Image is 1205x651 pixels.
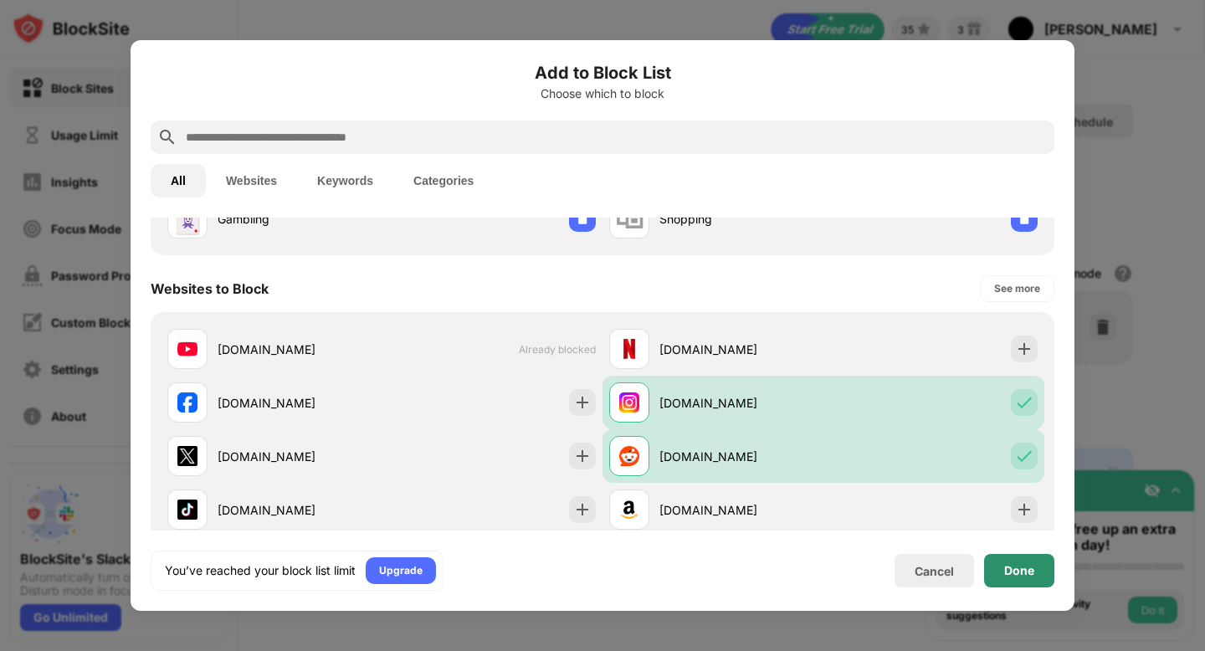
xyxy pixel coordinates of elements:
img: favicons [177,392,197,413]
div: Choose which to block [151,87,1054,100]
button: Categories [393,164,494,197]
img: favicons [619,446,639,466]
button: Websites [206,164,297,197]
img: favicons [177,446,197,466]
button: All [151,164,206,197]
div: 🛍 [615,202,644,236]
div: [DOMAIN_NAME] [218,394,382,412]
div: Shopping [659,210,823,228]
img: favicons [619,500,639,520]
img: favicons [619,339,639,359]
img: favicons [177,500,197,520]
div: Cancel [915,564,954,578]
div: 🃏 [170,202,205,236]
img: favicons [177,339,197,359]
div: Gambling [218,210,382,228]
span: Already blocked [519,343,596,356]
div: [DOMAIN_NAME] [218,448,382,465]
div: You’ve reached your block list limit [165,562,356,579]
div: Done [1004,564,1034,577]
div: [DOMAIN_NAME] [218,501,382,519]
div: [DOMAIN_NAME] [659,448,823,465]
div: [DOMAIN_NAME] [659,501,823,519]
button: Keywords [297,164,393,197]
div: See more [994,280,1040,297]
div: Upgrade [379,562,423,579]
h6: Add to Block List [151,60,1054,85]
div: [DOMAIN_NAME] [659,341,823,358]
img: search.svg [157,127,177,147]
div: Websites to Block [151,280,269,297]
img: favicons [619,392,639,413]
div: [DOMAIN_NAME] [218,341,382,358]
div: [DOMAIN_NAME] [659,394,823,412]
